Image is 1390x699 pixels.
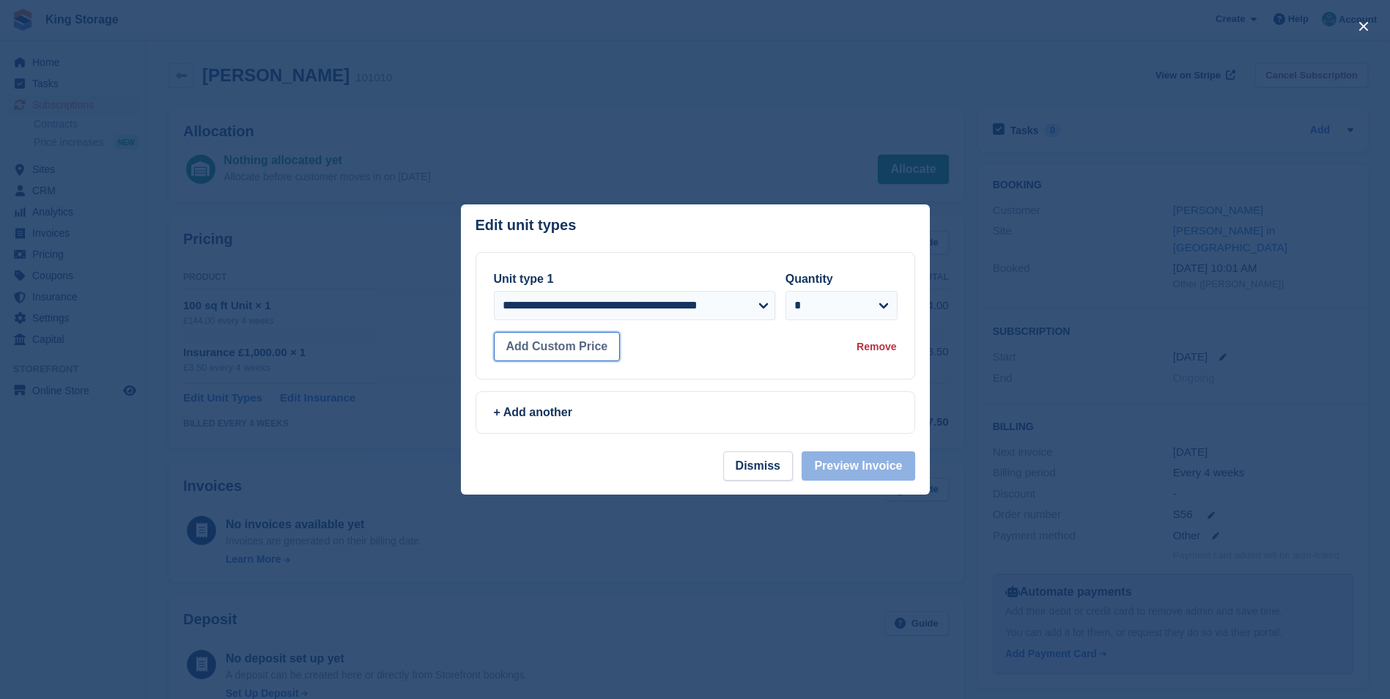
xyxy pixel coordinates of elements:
[857,339,896,355] div: Remove
[802,451,914,481] button: Preview Invoice
[785,273,833,285] label: Quantity
[1352,15,1375,38] button: close
[494,273,554,285] label: Unit type 1
[476,217,577,234] p: Edit unit types
[494,404,897,421] div: + Add another
[723,451,793,481] button: Dismiss
[494,332,621,361] button: Add Custom Price
[476,391,915,434] a: + Add another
